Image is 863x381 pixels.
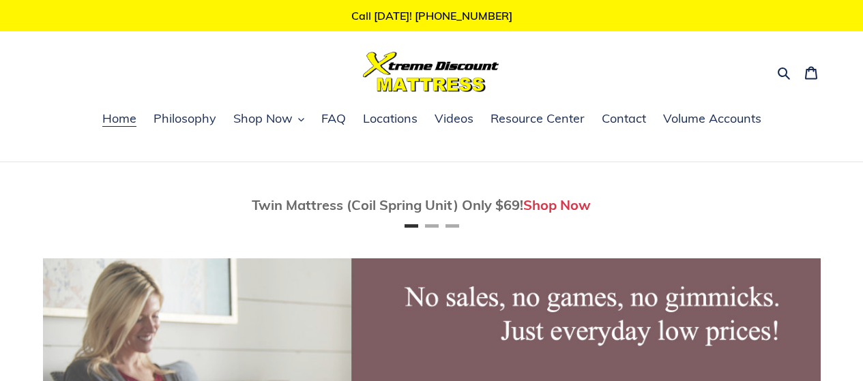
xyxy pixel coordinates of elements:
[96,109,143,129] a: Home
[663,110,761,127] span: Volume Accounts
[445,224,459,228] button: Page 3
[435,110,473,127] span: Videos
[226,109,311,129] button: Shop Now
[484,109,591,129] a: Resource Center
[602,110,646,127] span: Contact
[356,109,424,129] a: Locations
[656,109,768,129] a: Volume Accounts
[252,196,523,213] span: Twin Mattress (Coil Spring Unit) Only $69!
[523,196,591,213] a: Shop Now
[405,224,418,228] button: Page 1
[363,52,499,92] img: Xtreme Discount Mattress
[315,109,353,129] a: FAQ
[491,110,585,127] span: Resource Center
[153,110,216,127] span: Philosophy
[595,109,653,129] a: Contact
[425,224,439,228] button: Page 2
[147,109,223,129] a: Philosophy
[428,109,480,129] a: Videos
[102,110,136,127] span: Home
[321,110,346,127] span: FAQ
[363,110,418,127] span: Locations
[233,110,293,127] span: Shop Now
